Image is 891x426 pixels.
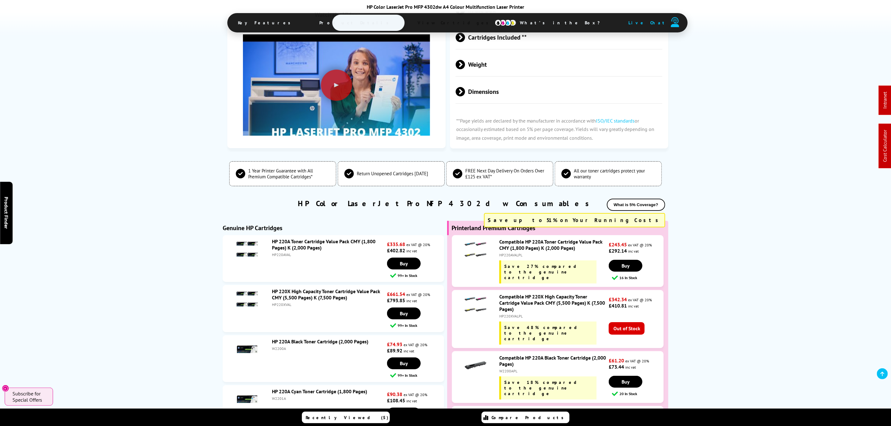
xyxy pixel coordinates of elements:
img: HP 220A Black Toner Cartridge (2,000 Pages) [236,338,258,360]
span: Product Details [310,15,402,30]
span: Product Finder [3,197,9,229]
span: ex VAT @ 20% [628,298,652,302]
span: Buy [400,260,408,267]
img: HP 220A Toner Cartridge Value Pack CMY (1,800 Pages) K (2,000 Pages) [236,238,258,260]
span: inc vat [406,249,417,253]
div: 16 In Stock [612,275,663,281]
span: ex VAT @ 20% [628,243,652,247]
div: HP220AVALPL [499,253,608,257]
img: HP 220X High Capacity Toner Cartridge Value Pack CMY (5,500 Pages) K (7,500 Pages) [236,288,258,310]
span: ex VAT @ 20% [406,292,430,297]
span: inc vat [404,349,414,353]
span: Subscribe for Special Offers [12,390,47,403]
span: Buy [622,263,630,269]
div: W2200APL [499,369,608,373]
span: inc vat [625,365,636,370]
div: HP220XVALPL [499,314,608,318]
a: Compatible HP 220X High Capacity Toner Cartridge Value Pack CMY (5,500 Pages) K (7,500 Pages) [499,293,605,312]
strong: £410.81 [609,303,627,309]
a: HP 220X High Capacity Toner Cartridge Value Pack CMY (5,500 Pages) K (7,500 Pages) [272,288,380,301]
img: Compatible HP 220A Black Toner Cartridge (2,000 Pages) [465,355,487,376]
b: Printerland Premium Cartridges [452,224,535,232]
div: 99+ In Stock [390,372,444,378]
span: Buy [400,360,408,366]
strong: £243.45 [609,241,627,248]
span: inc vat [406,399,417,403]
strong: £73.44 [609,364,624,370]
div: HP Color LaserJet Pro MFP 4302dw A4 Colour Multifunction Laser Printer [227,4,664,10]
span: Save 27% compared to the genuine cartridge [504,264,583,280]
span: View Cartridges [409,15,504,31]
a: HP Color LaserJet Pro MFP 4302dw Consumables [298,199,593,208]
div: W2200A [272,346,385,351]
a: Compare Products [482,412,569,423]
span: inc vat [628,249,639,254]
strong: £793.85 [387,297,405,303]
span: Return Unopened Cartridges [DATE] [357,171,428,177]
a: Compatible HP 220A Toner Cartridge Value Pack CMY (1,800 Pages) K (2,000 Pages) [499,239,603,251]
strong: £61.20 [609,357,624,364]
div: HP220XVAL [272,302,385,307]
strong: £74.93 [387,341,402,347]
button: What is 5% Coverage? [607,199,665,211]
a: HP 220A Cyan Toner Cartridge (1,800 Pages) [272,388,367,395]
span: inc vat [406,298,417,303]
img: HP 220A Cyan Toner Cartridge (1,800 Pages) [236,388,258,410]
span: Save 18% compared to the genuine cartridge [504,380,583,396]
span: Key Features [229,15,303,30]
span: Buy [400,310,408,317]
div: Save up to 51% on Your Running Costs [484,213,665,227]
strong: £402.82 [387,247,405,254]
span: Weight [456,53,662,76]
a: HP 220A Toner Cartridge Value Pack CMY (1,800 Pages) K (2,000 Pages) [272,238,375,251]
span: 1 Year Printer Guarantee with All Premium Compatible Cartridges* [248,168,330,180]
div: W2201A [272,396,385,401]
strong: £342.34 [609,296,627,303]
button: Close [2,385,9,392]
strong: £661.54 [387,291,405,297]
span: Compare Products [492,415,567,420]
div: 20 In Stock [612,391,663,397]
div: 99+ In Stock [390,273,444,278]
span: FREE Next Day Delivery On Orders Over £125 ex VAT* [465,168,547,180]
b: Genuine HP Cartridges [223,224,282,232]
strong: £292.14 [609,248,627,254]
strong: £335.68 [387,241,405,247]
img: cmyk-icon.svg [495,19,516,26]
span: What’s in the Box? [511,15,616,30]
a: HP 220A Black Toner Cartridge (2,000 Pages) [272,338,368,345]
span: Cartridges Included ** [456,26,662,49]
span: Save 48% compared to the genuine cartridge [504,325,583,341]
a: ISO/IEC standards [596,118,635,124]
strong: £89.92 [387,347,402,354]
a: Cost Calculator [882,130,888,162]
img: Compatible HP 220X High Capacity Toner Cartridge Value Pack CMY (5,500 Pages) K (7,500 Pages) [465,293,487,315]
span: Dimensions [456,80,662,103]
span: ex VAT @ 20% [404,342,427,347]
span: ex VAT @ 20% [625,359,649,363]
img: Compatible HP 220A Toner Cartridge Value Pack CMY (1,800 Pages) K (2,000 Pages) [465,239,487,260]
div: 99+ In Stock [390,322,444,328]
span: Buy [622,379,630,385]
img: user-headset-duotone.svg [671,17,680,27]
span: inc vat [628,304,639,308]
span: All our toner cartridges protect your warranty [574,168,655,180]
strong: £108.45 [387,397,405,404]
img: Play [243,24,430,164]
a: Intranet [882,92,888,109]
span: Recently Viewed (5) [306,415,389,420]
a: Recently Viewed (5) [302,412,390,423]
p: **Page yields are declared by the manufacturer in accordance with or occasionally estimated based... [450,110,668,148]
span: Live Chat [629,20,667,26]
strong: £90.38 [387,391,402,397]
a: Compatible HP 220A Black Toner Cartridge (2,000 Pages) [499,355,606,367]
span: ex VAT @ 20% [404,392,427,397]
div: HP220AVAL [272,252,385,257]
span: ex VAT @ 20% [406,242,430,247]
span: Out of Stock [609,322,645,335]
